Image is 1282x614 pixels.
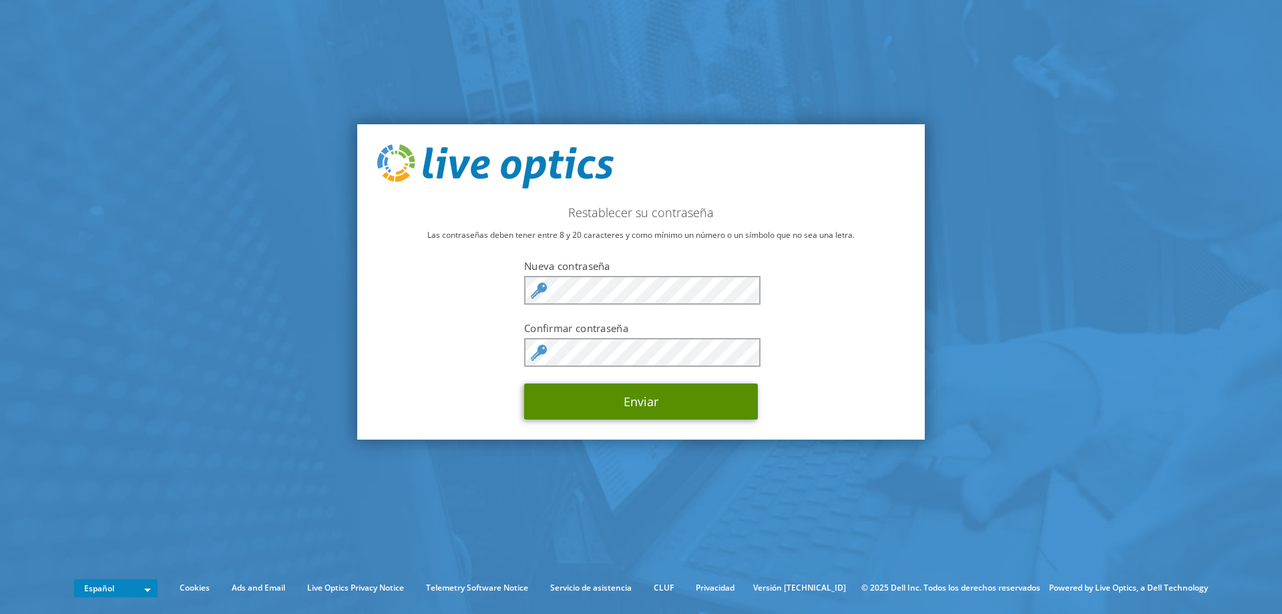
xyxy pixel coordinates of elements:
[644,581,684,595] a: CLUF
[686,581,744,595] a: Privacidad
[540,581,642,595] a: Servicio de asistencia
[416,581,538,595] a: Telemetry Software Notice
[377,205,905,220] h2: Restablecer su contraseña
[170,581,220,595] a: Cookies
[377,228,905,243] p: Las contraseñas deben tener entre 8 y 20 caracteres y como mínimo un número o un símbolo que no s...
[297,581,414,595] a: Live Optics Privacy Notice
[377,144,614,188] img: live_optics_svg.svg
[524,383,758,420] button: Enviar
[746,581,853,595] li: Versión [TECHNICAL_ID]
[222,581,295,595] a: Ads and Email
[524,259,758,273] label: Nueva contraseña
[1049,581,1208,595] li: Powered by Live Optics, a Dell Technology
[855,581,1047,595] li: © 2025 Dell Inc. Todos los derechos reservados
[524,321,758,335] label: Confirmar contraseña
